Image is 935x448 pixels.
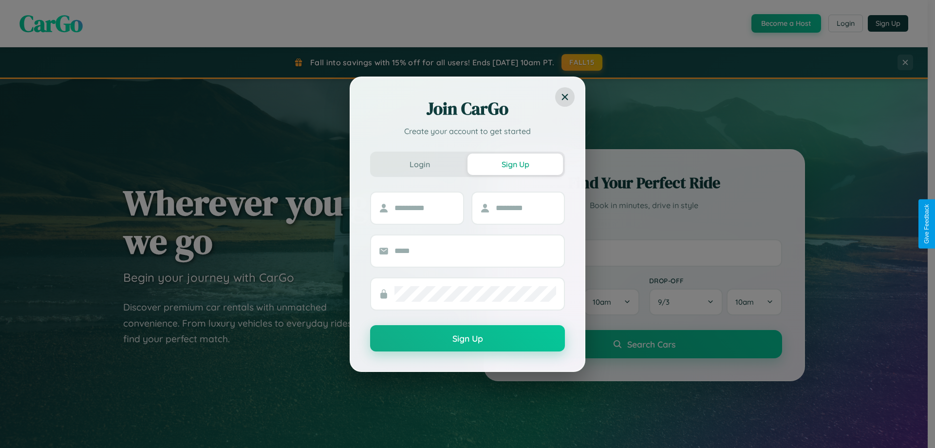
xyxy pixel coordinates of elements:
h2: Join CarGo [370,97,565,120]
div: Give Feedback [923,204,930,244]
button: Login [372,154,467,175]
button: Sign Up [467,154,563,175]
p: Create your account to get started [370,125,565,137]
button: Sign Up [370,325,565,351]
